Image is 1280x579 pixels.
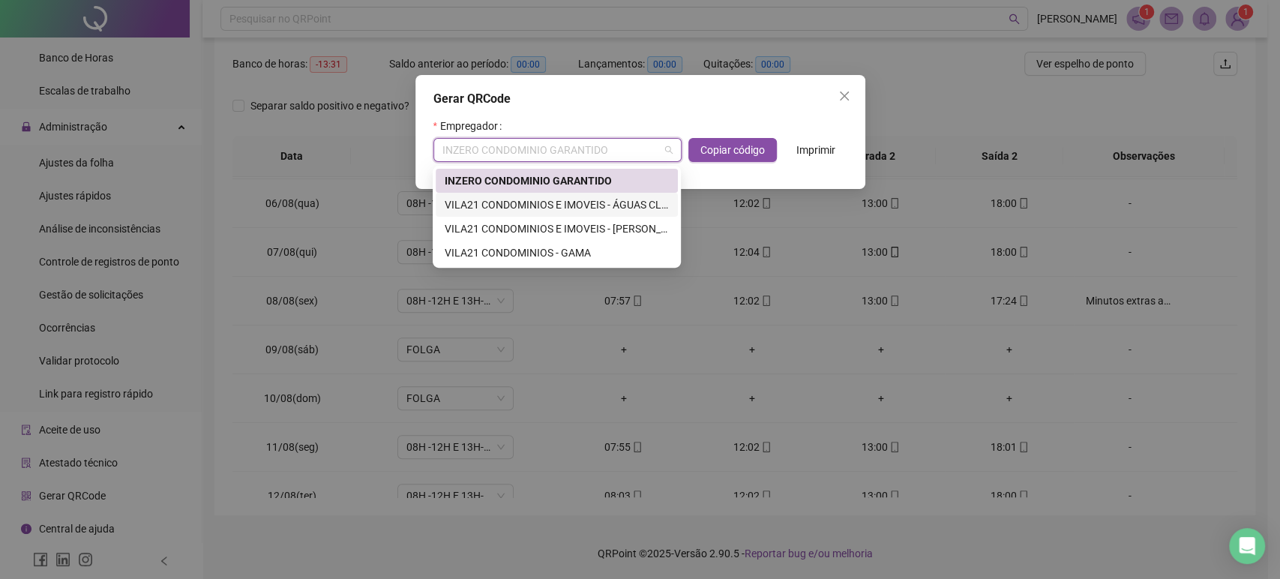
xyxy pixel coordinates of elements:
div: VILA21 CONDOMINIOS E IMOVEIS - [PERSON_NAME] [445,220,669,237]
div: INZERO CONDOMINIO GARANTIDO [436,169,678,193]
label: Empregador [433,114,508,138]
button: Close [832,84,856,108]
div: VILA21 CONDOMINIOS - GAMA [445,244,669,261]
button: Imprimir [784,138,847,162]
div: VILA21 CONDOMINIOS E IMOVEIS - ÁGUAS CLARAS [436,193,678,217]
div: VILA21 CONDOMINIOS E IMOVEIS - ÁGUAS CLARAS [445,196,669,213]
span: INZERO CONDOMINIO GARANTIDO [442,139,673,161]
span: close [838,90,850,102]
div: Open Intercom Messenger [1229,528,1265,564]
div: INZERO CONDOMINIO GARANTIDO [445,172,669,189]
div: Gerar QRCode [433,90,847,108]
button: Copiar código [688,138,777,162]
span: Imprimir [796,142,835,158]
div: VILA21 CONDOMINIOS - GAMA [436,241,678,265]
span: Copiar código [700,142,765,158]
div: VILA21 CONDOMINIOS E IMOVEIS - VICENTE PIRES [436,217,678,241]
